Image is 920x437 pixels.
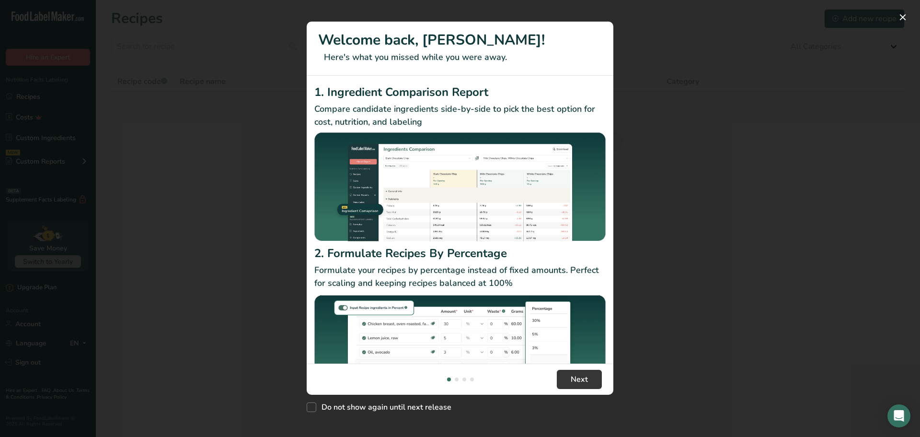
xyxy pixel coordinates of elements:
[314,264,606,290] p: Formulate your recipes by percentage instead of fixed amounts. Perfect for scaling and keeping re...
[887,404,910,427] div: Open Intercom Messenger
[318,51,602,64] p: Here's what you missed while you were away.
[314,132,606,241] img: Ingredient Comparison Report
[314,83,606,101] h2: 1. Ingredient Comparison Report
[557,370,602,389] button: Next
[318,29,602,51] h1: Welcome back, [PERSON_NAME]!
[314,294,606,409] img: Formulate Recipes By Percentage
[571,374,588,385] span: Next
[314,245,606,262] h2: 2. Formulate Recipes By Percentage
[316,402,451,412] span: Do not show again until next release
[314,103,606,129] p: Compare candidate ingredients side-by-side to pick the best option for cost, nutrition, and labeling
